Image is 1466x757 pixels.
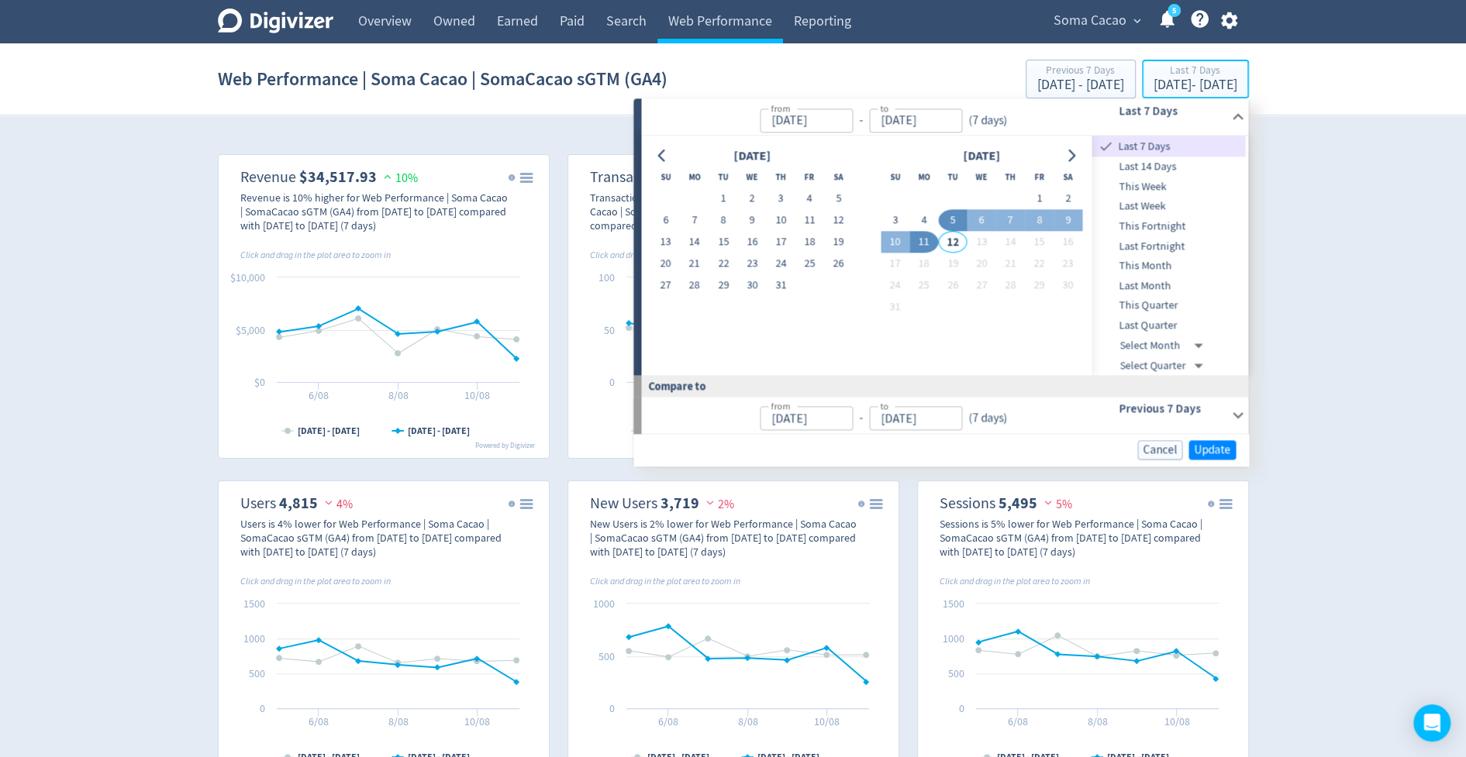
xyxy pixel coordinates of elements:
[1092,256,1246,277] div: This Month
[1092,277,1246,294] span: Last Month
[1120,335,1209,356] div: Select Month
[593,597,615,611] text: 1000
[771,102,790,115] label: from
[938,232,967,253] button: 12
[881,232,909,253] button: 10
[1092,197,1246,217] div: Last Week
[651,145,674,167] button: Go to previous month
[598,270,615,284] text: 100
[1092,218,1246,235] span: This Fortnight
[795,188,824,210] button: 4
[824,232,853,253] button: 19
[1025,188,1054,210] button: 1
[641,98,1248,136] div: from-to(7 days)Last 7 Days
[633,376,1248,397] div: Compare to
[967,253,995,275] button: 20
[1092,258,1246,275] span: This Month
[1092,216,1246,236] div: This Fortnight
[709,232,737,253] button: 15
[1142,60,1249,98] button: Last 7 Days[DATE]- [DATE]
[737,188,766,210] button: 2
[1092,177,1246,197] div: This Week
[1092,178,1246,195] span: This Week
[881,297,909,318] button: 31
[938,253,967,275] button: 19
[240,517,509,559] div: Users is 4% lower for Web Performance | Soma Cacao | SomaCacao sGTM (GA4) from [DATE] to [DATE] c...
[824,167,853,188] th: Saturday
[737,167,766,188] th: Wednesday
[240,494,276,513] dt: Users
[940,575,1090,587] i: Click and drag in the plot area to zoom in
[996,210,1025,232] button: 7
[709,253,737,275] button: 22
[641,136,1248,376] div: from-to(7 days)Last 7 Days
[1025,275,1054,297] button: 29
[609,701,615,715] text: 0
[1054,188,1082,210] button: 2
[702,497,718,508] img: negative-performance.svg
[1025,210,1054,232] button: 8
[909,232,938,253] button: 11
[388,714,408,728] text: 8/08
[709,167,737,188] th: Tuesday
[795,232,824,253] button: 18
[967,210,995,232] button: 6
[795,167,824,188] th: Friday
[709,275,737,297] button: 29
[967,167,995,188] th: Wednesday
[767,167,795,188] th: Thursday
[651,275,680,297] button: 27
[1168,4,1181,17] a: 5
[680,210,709,232] button: 7
[1092,136,1246,376] nav: presets
[996,167,1025,188] th: Thursday
[909,275,938,297] button: 25
[598,649,615,663] text: 500
[574,161,892,452] svg: Transactions 354 3%
[938,167,967,188] th: Tuesday
[1154,65,1237,78] div: Last 7 Days
[1060,145,1082,167] button: Go to next month
[1054,210,1082,232] button: 9
[881,253,909,275] button: 17
[651,167,680,188] th: Sunday
[651,210,680,232] button: 6
[1040,497,1072,512] span: 5%
[1120,356,1209,376] div: Select Quarter
[909,253,938,275] button: 18
[959,701,964,715] text: 0
[680,275,709,297] button: 28
[1054,9,1126,33] span: Soma Cacao
[299,167,377,188] strong: $34,517.93
[641,397,1248,434] div: from-to(7 days)Previous 7 Days
[240,167,296,187] dt: Revenue
[1040,497,1056,508] img: negative-performance.svg
[1092,296,1246,316] div: This Quarter
[824,188,853,210] button: 5
[767,210,795,232] button: 10
[1092,317,1246,334] span: Last Quarter
[1025,253,1054,275] button: 22
[1092,315,1246,335] div: Last Quarter
[298,425,360,437] text: [DATE] - [DATE]
[321,497,336,508] img: negative-performance.svg
[321,497,353,512] span: 4%
[962,112,1013,129] div: ( 7 days )
[943,631,964,645] text: 1000
[475,441,536,450] text: Powered by Digivizer
[996,275,1025,297] button: 28
[1092,198,1246,215] span: Last Week
[996,253,1025,275] button: 21
[940,517,1208,559] div: Sessions is 5% lower for Web Performance | Soma Cacao | SomaCacao sGTM (GA4) from [DATE] to [DATE...
[464,714,490,728] text: 10/08
[1116,138,1246,155] span: Last 7 Days
[853,410,869,428] div: -
[967,275,995,297] button: 27
[1119,102,1225,120] h6: Last 7 Days
[1164,714,1189,728] text: 10/08
[1087,714,1107,728] text: 8/08
[464,388,490,402] text: 10/08
[1092,276,1246,296] div: Last Month
[1119,400,1225,418] h6: Previous 7 Days
[1054,232,1082,253] button: 16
